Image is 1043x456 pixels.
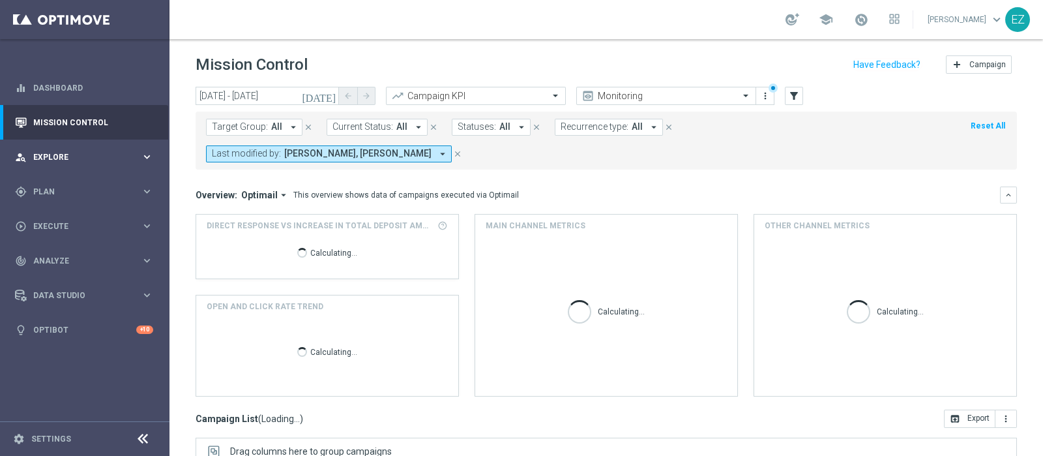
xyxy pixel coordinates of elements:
div: Mission Control [15,105,153,140]
i: [DATE] [302,90,337,102]
span: ) [300,413,303,425]
div: There are unsaved changes [769,84,778,93]
span: Statuses: [458,121,496,132]
button: Recurrence type: All arrow_drop_down [555,119,663,136]
div: Execute [15,220,141,232]
i: lightbulb [15,324,27,336]
multiple-options-button: Export to CSV [944,413,1017,423]
span: All [632,121,643,132]
a: Dashboard [33,70,153,105]
h4: Other channel metrics [765,220,870,232]
div: Analyze [15,255,141,267]
button: Mission Control [14,117,154,128]
i: person_search [15,151,27,163]
i: keyboard_arrow_right [141,151,153,163]
span: school [819,12,833,27]
i: keyboard_arrow_right [141,289,153,301]
p: Calculating... [598,305,645,317]
i: close [304,123,313,132]
span: [PERSON_NAME], [PERSON_NAME] [284,148,432,159]
i: add [952,59,962,70]
button: arrow_forward [357,87,375,105]
span: Data Studio [33,292,141,299]
i: arrow_forward [362,91,371,100]
button: more_vert [759,88,772,104]
button: equalizer Dashboard [14,83,154,93]
p: Calculating... [310,345,357,357]
span: Execute [33,222,141,230]
i: arrow_drop_down [287,121,299,133]
i: play_circle_outline [15,220,27,232]
button: Last modified by: [PERSON_NAME], [PERSON_NAME] arrow_drop_down [206,145,452,162]
button: arrow_back [339,87,357,105]
button: person_search Explore keyboard_arrow_right [14,152,154,162]
i: gps_fixed [15,186,27,198]
span: Analyze [33,257,141,265]
h4: Main channel metrics [486,220,585,232]
span: Loading... [261,413,300,425]
div: This overview shows data of campaigns executed via Optimail [293,189,519,201]
div: EZ [1005,7,1030,32]
i: arrow_drop_down [648,121,660,133]
h3: Overview: [196,189,237,201]
i: settings [13,433,25,445]
button: open_in_browser Export [944,410,995,428]
div: play_circle_outline Execute keyboard_arrow_right [14,221,154,232]
span: All [499,121,510,132]
button: track_changes Analyze keyboard_arrow_right [14,256,154,266]
i: arrow_drop_down [437,148,448,160]
span: Recurrence type: [561,121,628,132]
button: Optimail arrow_drop_down [237,189,293,201]
div: Plan [15,186,141,198]
i: close [664,123,673,132]
span: Explore [33,153,141,161]
h3: Campaign List [196,413,303,425]
a: Mission Control [33,105,153,140]
i: arrow_drop_down [278,189,289,201]
button: Data Studio keyboard_arrow_right [14,290,154,301]
i: more_vert [1001,414,1011,424]
i: trending_up [391,89,404,102]
button: more_vert [995,410,1017,428]
span: Optimail [241,189,278,201]
i: close [532,123,541,132]
button: close [302,120,314,134]
div: lightbulb Optibot +10 [14,325,154,335]
i: equalizer [15,82,27,94]
p: Calculating... [310,246,357,258]
span: ( [258,413,261,425]
i: open_in_browser [950,414,960,424]
i: keyboard_arrow_right [141,185,153,198]
div: Optibot [15,312,153,347]
i: close [453,149,462,159]
span: All [271,121,282,132]
p: Calculating... [877,305,924,317]
button: add Campaign [946,55,1012,74]
a: Optibot [33,312,136,347]
span: All [396,121,407,132]
button: Target Group: All arrow_drop_down [206,119,302,136]
i: keyboard_arrow_down [1004,190,1013,200]
h4: OPEN AND CLICK RATE TREND [207,301,323,312]
a: Settings [31,435,71,443]
span: Target Group: [212,121,268,132]
i: arrow_back [344,91,353,100]
button: close [663,120,675,134]
ng-select: Monitoring [576,87,756,105]
div: +10 [136,326,153,334]
a: [PERSON_NAME]keyboard_arrow_down [926,10,1005,29]
button: Reset All [969,119,1006,133]
div: gps_fixed Plan keyboard_arrow_right [14,187,154,197]
span: keyboard_arrow_down [990,12,1004,27]
i: preview [581,89,595,102]
span: Direct Response VS Increase In Total Deposit Amount [207,220,433,232]
i: keyboard_arrow_right [141,220,153,232]
i: filter_alt [788,90,800,102]
button: filter_alt [785,87,803,105]
input: Have Feedback? [853,60,920,69]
